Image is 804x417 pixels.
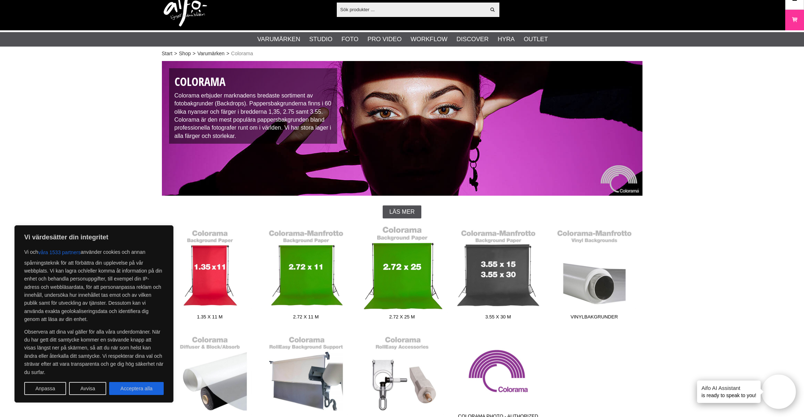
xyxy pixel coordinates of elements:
[450,226,546,323] a: 3.55 x 30 m
[456,35,489,44] a: Discover
[169,68,337,144] div: Colorama erbjuder marknadens bredaste sortiment av fotobakgrunder (Backdrops). Pappersbakgrundern...
[24,246,164,323] p: Vi och använder cookies och annan spårningsteknik för att förbättra din upplevelse på vår webbpla...
[410,35,447,44] a: Workflow
[14,225,173,403] div: Vi värdesätter din integritet
[109,382,164,395] button: Acceptera alla
[175,74,332,90] h1: Colorama
[524,35,548,44] a: Outlet
[162,61,642,196] img: Colorama Fotobakgrunder
[162,50,173,57] a: Start
[546,313,642,323] span: Vinylbakgrunder
[38,246,81,259] button: våra 1533 partners
[701,384,756,392] h4: Aifo AI Assistant
[389,209,414,215] span: Läs mer
[231,50,253,57] span: Colorama
[341,35,358,44] a: Foto
[258,226,354,323] a: 2.72 x 11 m
[354,226,450,323] a: 2.72 x 25 m
[24,382,66,395] button: Anpassa
[162,313,258,323] span: 1.35 x 11 m
[367,35,401,44] a: Pro Video
[179,50,191,57] a: Shop
[24,233,164,242] p: Vi värdesätter din integritet
[337,4,486,15] input: Sök produkter ...
[546,226,642,323] a: Vinylbakgrunder
[174,50,177,57] span: >
[450,313,546,323] span: 3.55 x 30 m
[193,50,195,57] span: >
[354,313,450,323] span: 2.72 x 25 m
[162,226,258,323] a: 1.35 x 11 m
[69,382,106,395] button: Avvisa
[258,313,354,323] span: 2.72 x 11 m
[309,35,332,44] a: Studio
[257,35,300,44] a: Varumärken
[697,381,761,403] div: is ready to speak to you!
[24,328,164,376] p: Observera att dina val gäller för alla våra underdomäner. När du har gett ditt samtycke kommer en...
[498,35,515,44] a: Hyra
[197,50,224,57] a: Varumärken
[226,50,229,57] span: >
